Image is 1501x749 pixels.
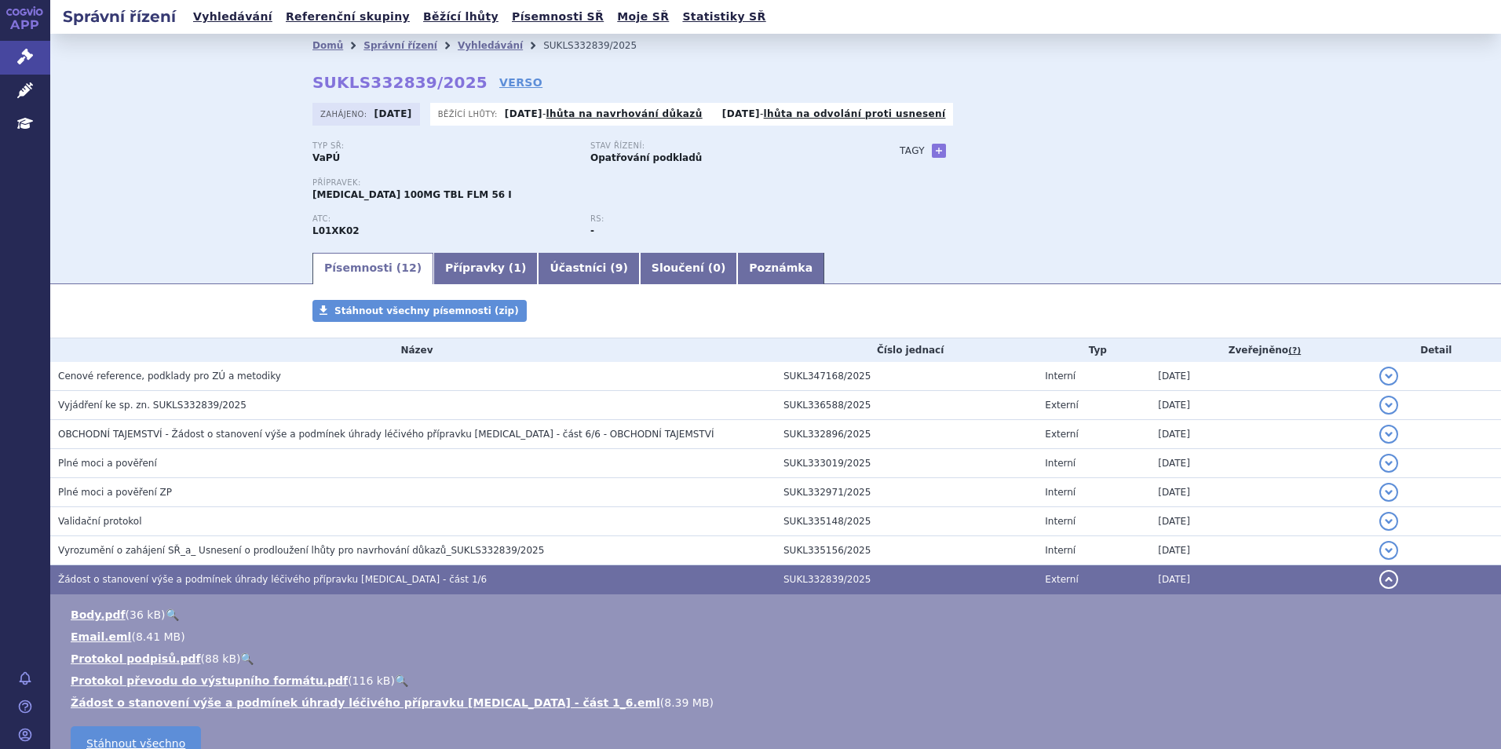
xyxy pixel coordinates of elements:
[1150,507,1371,536] td: [DATE]
[1379,541,1398,560] button: detail
[1045,371,1076,382] span: Interní
[776,362,1037,391] td: SUKL347168/2025
[58,487,172,498] span: Plné moci a pověření ZP
[776,391,1037,420] td: SUKL336588/2025
[1150,536,1371,565] td: [DATE]
[374,108,412,119] strong: [DATE]
[1150,449,1371,478] td: [DATE]
[776,565,1037,594] td: SUKL332839/2025
[312,152,340,163] strong: VaPÚ
[58,371,281,382] span: Cenové reference, podklady pro ZÚ a metodiky
[900,141,925,160] h3: Tagy
[1150,338,1371,362] th: Zveřejněno
[240,652,254,665] a: 🔍
[1150,478,1371,507] td: [DATE]
[71,695,1485,711] li: ( )
[166,608,179,621] a: 🔍
[71,651,1485,667] li: ( )
[136,630,181,643] span: 8.41 MB
[58,516,142,527] span: Validační protokol
[640,253,737,284] a: Sloučení (0)
[1045,545,1076,556] span: Interní
[1150,391,1371,420] td: [DATE]
[1150,420,1371,449] td: [DATE]
[1045,574,1078,585] span: Externí
[58,429,714,440] span: OBCHODNÍ TAJEMSTVÍ - Žádost o stanovení výše a podmínek úhrady léčivého přípravku Zejula - část 6...
[505,108,703,120] p: -
[50,338,776,362] th: Název
[320,108,370,120] span: Zahájeno:
[1045,429,1078,440] span: Externí
[1379,425,1398,444] button: detail
[71,608,126,621] a: Body.pdf
[590,214,853,224] p: RS:
[677,6,770,27] a: Statistiky SŘ
[590,152,702,163] strong: Opatřování podkladů
[1371,338,1501,362] th: Detail
[776,420,1037,449] td: SUKL332896/2025
[932,144,946,158] a: +
[507,6,608,27] a: Písemnosti SŘ
[71,630,131,643] a: Email.eml
[312,178,868,188] p: Přípravek:
[1379,570,1398,589] button: detail
[590,225,594,236] strong: -
[538,253,639,284] a: Účastníci (9)
[764,108,946,119] a: lhůta na odvolání proti usnesení
[71,674,348,687] a: Protokol převodu do výstupního formátu.pdf
[71,673,1485,689] li: ( )
[1379,454,1398,473] button: detail
[1045,516,1076,527] span: Interní
[1045,487,1076,498] span: Interní
[1379,396,1398,415] button: detail
[312,40,343,51] a: Domů
[1150,565,1371,594] td: [DATE]
[71,696,660,709] a: Žádost o stanovení výše a podmínek úhrady léčivého přípravku [MEDICAL_DATA] - část 1_6.eml
[713,261,721,274] span: 0
[71,652,201,665] a: Protokol podpisů.pdf
[71,629,1485,645] li: ( )
[312,225,360,236] strong: NIRAPARIB
[188,6,277,27] a: Vyhledávání
[438,108,501,120] span: Běžící lhůty:
[737,253,824,284] a: Poznámka
[1045,458,1076,469] span: Interní
[58,545,544,556] span: Vyrozumění o zahájení SŘ_a_ Usnesení o prodloužení lhůty pro navrhování důkazů_SUKLS332839/2025
[363,40,437,51] a: Správní řízení
[312,300,527,322] a: Stáhnout všechny písemnosti (zip)
[312,189,512,200] span: [MEDICAL_DATA] 100MG TBL FLM 56 I
[312,253,433,284] a: Písemnosti (12)
[418,6,503,27] a: Běžící lhůty
[433,253,538,284] a: Přípravky (1)
[776,478,1037,507] td: SUKL332971/2025
[352,674,391,687] span: 116 kB
[205,652,236,665] span: 88 kB
[1288,345,1301,356] abbr: (?)
[615,261,623,274] span: 9
[664,696,709,709] span: 8.39 MB
[312,214,575,224] p: ATC:
[1379,512,1398,531] button: detail
[1379,483,1398,502] button: detail
[612,6,674,27] a: Moje SŘ
[1379,367,1398,385] button: detail
[776,536,1037,565] td: SUKL335156/2025
[1045,400,1078,411] span: Externí
[543,34,657,57] li: SUKLS332839/2025
[1037,338,1150,362] th: Typ
[130,608,161,621] span: 36 kB
[312,73,488,92] strong: SUKLS332839/2025
[722,108,946,120] p: -
[50,5,188,27] h2: Správní řízení
[334,305,519,316] span: Stáhnout všechny písemnosti (zip)
[546,108,703,119] a: lhůta na navrhování důkazů
[590,141,853,151] p: Stav řízení:
[281,6,415,27] a: Referenční skupiny
[776,449,1037,478] td: SUKL333019/2025
[58,458,157,469] span: Plné moci a pověření
[58,574,487,585] span: Žádost o stanovení výše a podmínek úhrady léčivého přípravku Zejula - část 1/6
[458,40,523,51] a: Vyhledávání
[1150,362,1371,391] td: [DATE]
[395,674,408,687] a: 🔍
[722,108,760,119] strong: [DATE]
